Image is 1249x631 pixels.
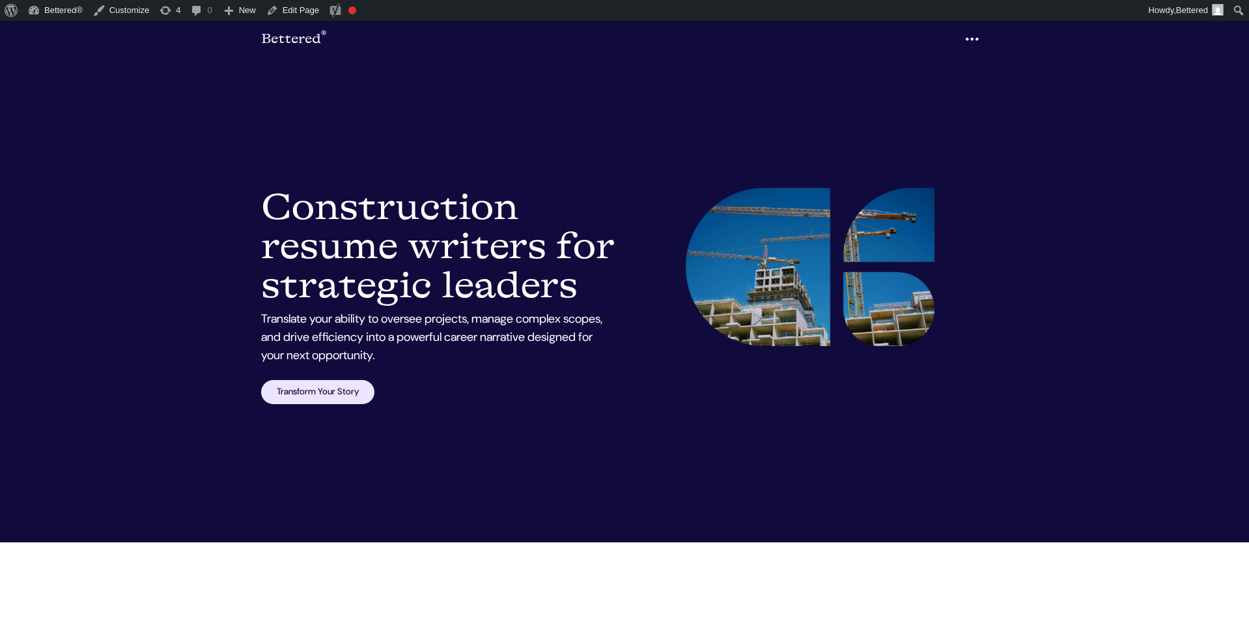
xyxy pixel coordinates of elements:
sup: ® [321,30,326,41]
h1: Construction resume writers for strategic leaders [261,188,617,306]
div: Focus keyphrase not set [348,7,356,14]
p: Translate your ability to oversee projects, manage complex scopes, and drive efficiency into a po... [261,310,617,364]
img: construction resume writing services [686,188,934,346]
span: Bettered [1176,5,1208,15]
a: Transform Your Story [261,380,374,404]
a: Bettered® [261,26,326,52]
